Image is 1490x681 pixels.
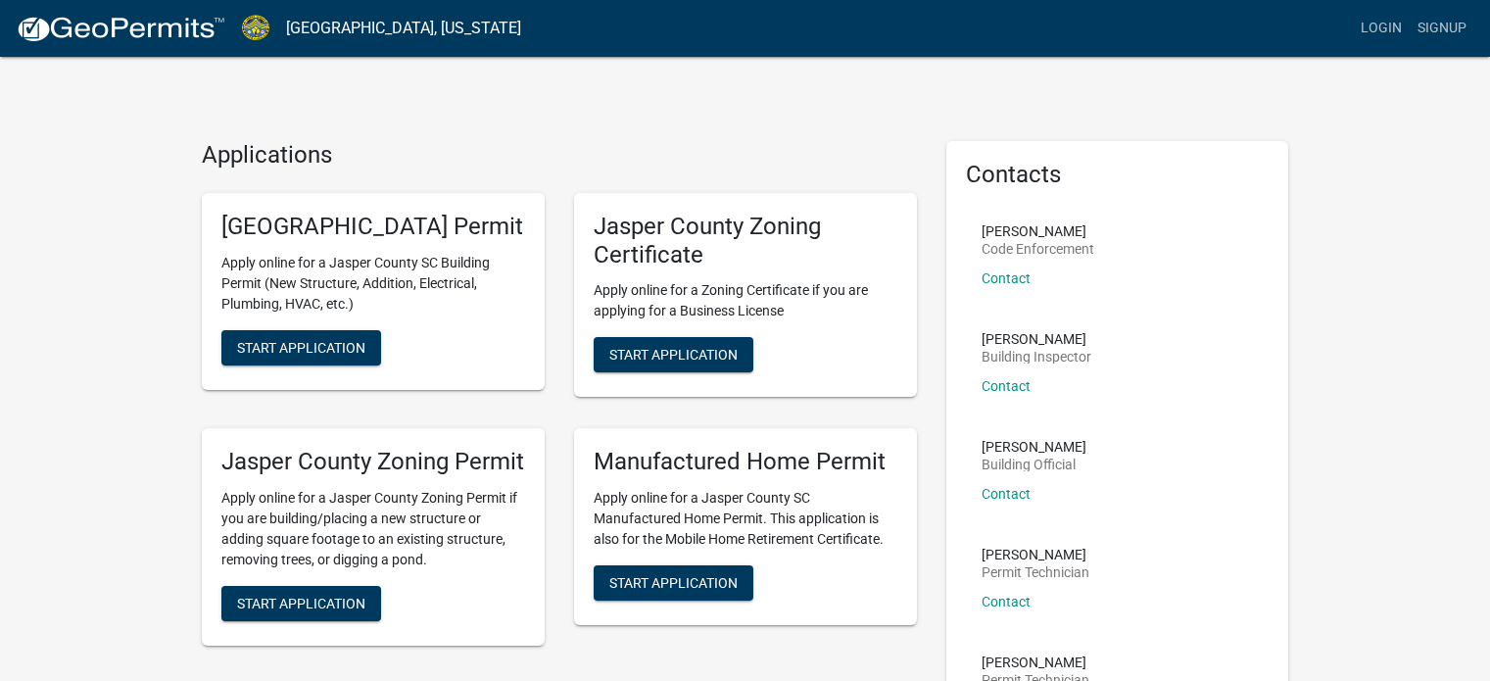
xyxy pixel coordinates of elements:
[221,213,525,241] h5: [GEOGRAPHIC_DATA] Permit
[982,594,1031,609] a: Contact
[966,161,1270,189] h5: Contacts
[982,548,1089,561] p: [PERSON_NAME]
[982,332,1091,346] p: [PERSON_NAME]
[982,350,1091,364] p: Building Inspector
[594,565,753,601] button: Start Application
[1353,10,1410,47] a: Login
[241,15,270,41] img: Jasper County, South Carolina
[286,12,521,45] a: [GEOGRAPHIC_DATA], [US_STATE]
[594,337,753,372] button: Start Application
[982,224,1094,238] p: [PERSON_NAME]
[982,458,1086,471] p: Building Official
[594,448,897,476] h5: Manufactured Home Permit
[594,488,897,550] p: Apply online for a Jasper County SC Manufactured Home Permit. This application is also for the Mo...
[982,242,1094,256] p: Code Enforcement
[594,213,897,269] h5: Jasper County Zoning Certificate
[237,339,365,355] span: Start Application
[982,656,1089,669] p: [PERSON_NAME]
[221,253,525,315] p: Apply online for a Jasper County SC Building Permit (New Structure, Addition, Electrical, Plumbin...
[221,488,525,570] p: Apply online for a Jasper County Zoning Permit if you are building/placing a new structure or add...
[1410,10,1474,47] a: Signup
[202,141,917,661] wm-workflow-list-section: Applications
[609,347,738,363] span: Start Application
[202,141,917,170] h4: Applications
[982,270,1031,286] a: Contact
[594,280,897,321] p: Apply online for a Zoning Certificate if you are applying for a Business License
[221,586,381,621] button: Start Application
[221,330,381,365] button: Start Application
[221,448,525,476] h5: Jasper County Zoning Permit
[982,378,1031,394] a: Contact
[237,596,365,611] span: Start Application
[982,565,1089,579] p: Permit Technician
[982,440,1086,454] p: [PERSON_NAME]
[982,486,1031,502] a: Contact
[609,575,738,591] span: Start Application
